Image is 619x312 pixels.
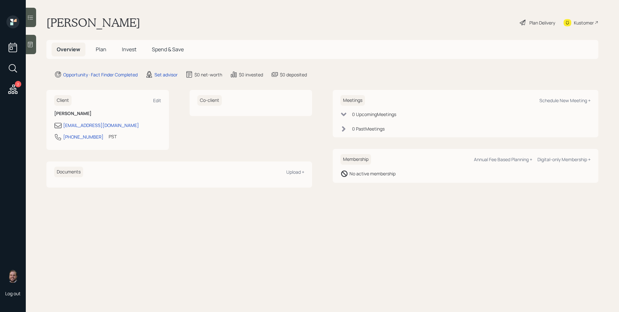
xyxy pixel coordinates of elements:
div: [EMAIL_ADDRESS][DOMAIN_NAME] [63,122,139,129]
div: $0 invested [239,71,263,78]
div: Schedule New Meeting + [539,97,591,103]
div: 0 Past Meeting s [352,125,385,132]
span: Invest [122,46,136,53]
span: Overview [57,46,80,53]
div: PST [109,133,117,140]
h6: Membership [340,154,371,165]
span: Spend & Save [152,46,184,53]
div: Digital-only Membership + [537,156,591,162]
div: Log out [5,290,21,297]
div: Plan Delivery [529,19,555,26]
div: Opportunity · Fact Finder Completed [63,71,138,78]
div: Upload + [286,169,304,175]
div: [PHONE_NUMBER] [63,133,103,140]
div: $0 net-worth [194,71,222,78]
img: james-distasi-headshot.png [6,270,19,283]
h6: Client [54,95,72,106]
h1: [PERSON_NAME] [46,15,140,30]
h6: Documents [54,167,83,177]
h6: [PERSON_NAME] [54,111,161,116]
div: Kustomer [574,19,594,26]
h6: Meetings [340,95,365,106]
div: Set advisor [154,71,178,78]
div: No active membership [349,170,396,177]
div: $0 deposited [280,71,307,78]
div: 2 [15,81,21,87]
h6: Co-client [197,95,222,106]
div: Annual Fee Based Planning + [474,156,532,162]
span: Plan [96,46,106,53]
div: Edit [153,97,161,103]
div: 0 Upcoming Meeting s [352,111,396,118]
